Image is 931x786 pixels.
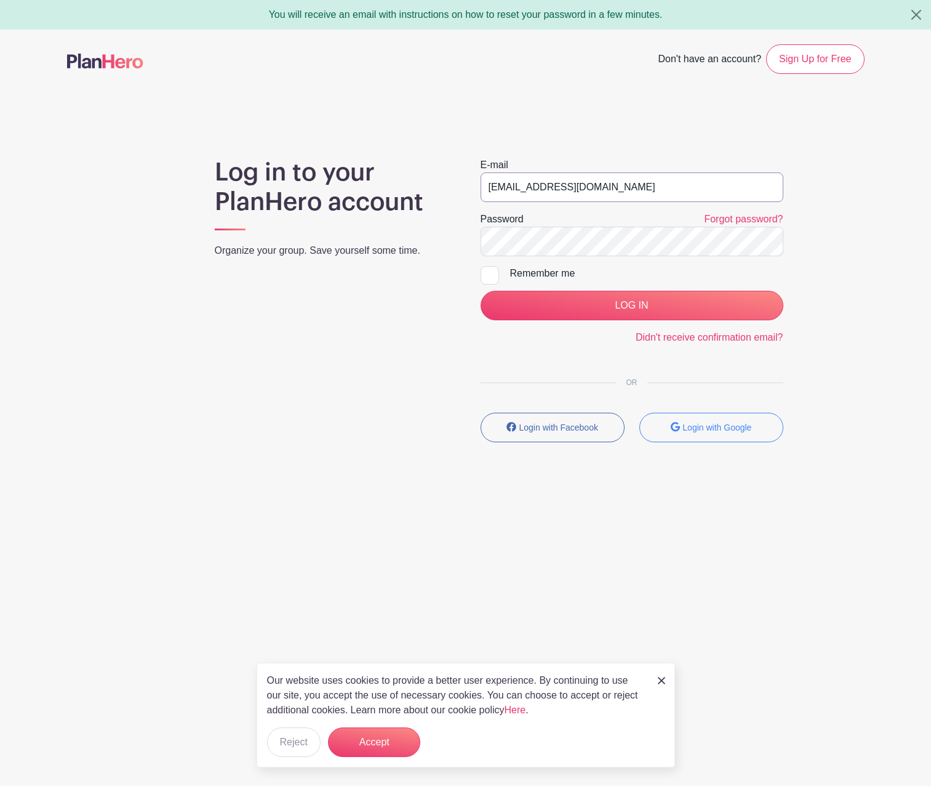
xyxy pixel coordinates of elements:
h1: Log in to your PlanHero account [215,158,451,217]
label: Password [481,212,524,227]
button: Reject [267,727,321,757]
img: close_button-5f87c8562297e5c2d7936805f587ecaba9071eb48480494691a3f1689db116b3.svg [658,677,665,684]
p: Organize your group. Save yourself some time. [215,243,451,258]
small: Login with Google [682,423,751,432]
button: Login with Google [639,413,783,442]
input: e.g. julie@eventco.com [481,172,783,202]
p: Our website uses cookies to provide a better user experience. By continuing to use our site, you ... [267,673,645,718]
button: Accept [328,727,420,757]
a: Here [505,705,526,715]
label: E-mail [481,158,508,172]
a: Forgot password? [704,214,783,224]
span: OR [617,378,647,387]
img: logo-507f7623f17ff9eddc593b1ce0a138ce2505c220e1c5a4e2b4648c50719b7d32.svg [67,54,143,68]
small: Login with Facebook [519,423,598,432]
a: Didn't receive confirmation email? [636,332,783,342]
input: LOG IN [481,291,783,320]
span: Don't have an account? [658,47,761,74]
button: Login with Facebook [481,413,625,442]
div: Remember me [510,266,783,281]
a: Sign Up for Free [766,44,864,74]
